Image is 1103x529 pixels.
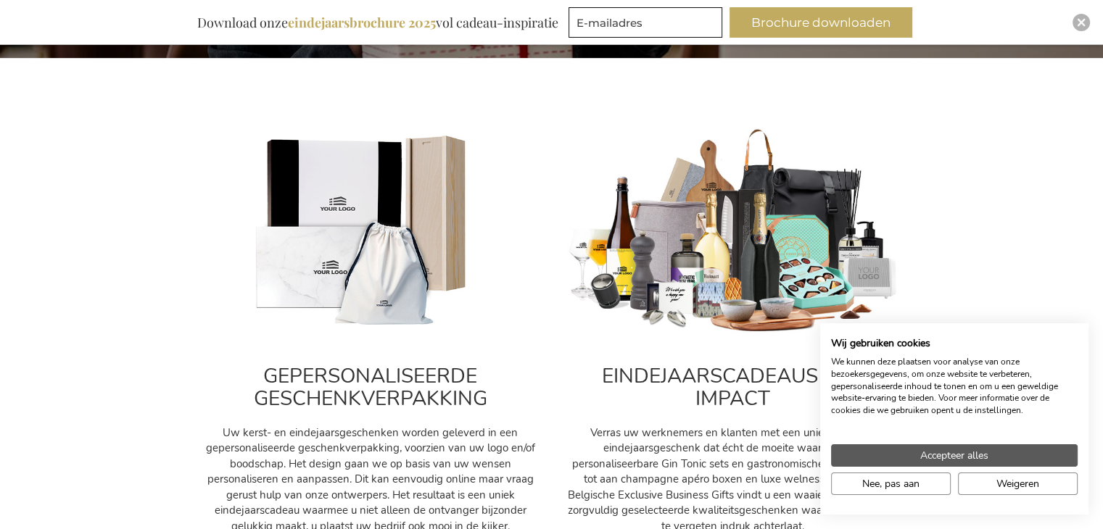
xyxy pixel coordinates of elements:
span: Nee, pas aan [862,476,920,491]
p: We kunnen deze plaatsen voor analyse van onze bezoekersgegevens, om onze website te verbeteren, g... [831,356,1078,417]
div: Close [1073,14,1090,31]
h2: EINDEJAARSCADEAUS MÉT IMPACT [566,365,900,410]
form: marketing offers and promotions [569,7,727,42]
b: eindejaarsbrochure 2025 [288,14,436,31]
button: Pas cookie voorkeuren aan [831,472,951,495]
img: Close [1077,18,1086,27]
div: Download onze vol cadeau-inspiratie [191,7,565,38]
img: cadeau_personeel_medewerkers-kerst_1 [566,128,900,336]
h2: GEPERSONALISEERDE GESCHENKVERPAKKING [204,365,537,410]
span: Accepteer alles [920,448,988,463]
button: Alle cookies weigeren [958,472,1078,495]
span: Weigeren [996,476,1039,491]
h2: Wij gebruiken cookies [831,337,1078,350]
button: Accepteer alle cookies [831,444,1078,467]
button: Brochure downloaden [730,7,912,38]
img: Personalised_gifts [204,128,537,336]
input: E-mailadres [569,7,722,38]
